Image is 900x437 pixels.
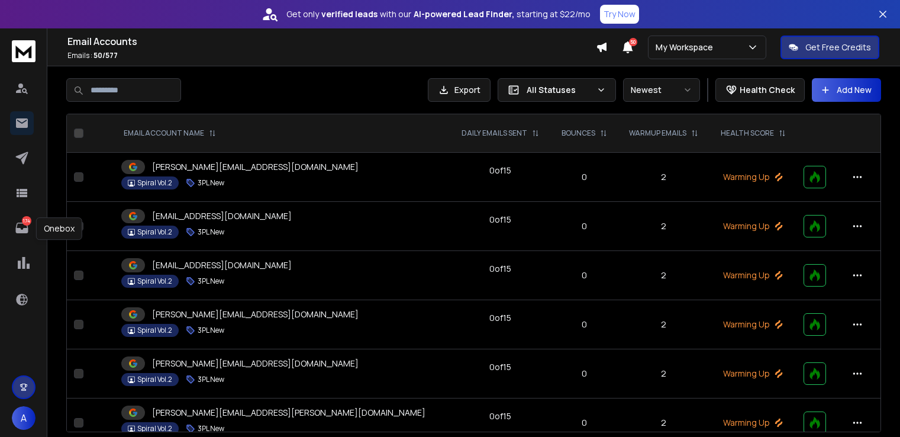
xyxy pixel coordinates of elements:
p: Emails : [67,51,596,60]
p: 0 [557,368,610,380]
p: Try Now [604,8,636,20]
button: Export [428,78,491,102]
p: 0 [557,220,610,232]
p: All Statuses [527,84,592,96]
div: 0 of 15 [489,410,511,422]
button: Get Free Credits [780,36,879,59]
p: BOUNCES [562,128,595,138]
span: 50 [629,38,637,46]
p: 0 [557,269,610,281]
p: Warming Up [717,368,790,380]
p: Warming Up [717,220,790,232]
img: logo [12,40,36,62]
p: Spiral Vol.2 [137,227,172,237]
button: A [12,406,36,430]
p: Spiral Vol.2 [137,424,172,433]
button: Try Now [600,5,639,24]
p: Spiral Vol.2 [137,326,172,335]
p: Health Check [740,84,795,96]
p: [PERSON_NAME][EMAIL_ADDRESS][DOMAIN_NAME] [152,161,359,173]
p: WARMUP EMAILS [629,128,686,138]
p: [EMAIL_ADDRESS][DOMAIN_NAME] [152,259,292,271]
p: HEALTH SCORE [721,128,774,138]
p: DAILY EMAILS SENT [462,128,527,138]
div: 0 of 15 [489,361,511,373]
p: Warming Up [717,417,790,429]
button: Add New [812,78,881,102]
p: 3PL New [198,227,224,237]
p: Warming Up [717,171,790,183]
p: 0 [557,417,610,429]
td: 2 [618,153,709,202]
p: Spiral Vol.2 [137,178,172,188]
p: My Workspace [656,41,718,53]
p: [PERSON_NAME][EMAIL_ADDRESS][PERSON_NAME][DOMAIN_NAME] [152,407,425,419]
strong: verified leads [321,8,378,20]
p: [EMAIL_ADDRESS][DOMAIN_NAME] [152,210,292,222]
p: 3PL New [198,375,224,384]
span: 50 / 577 [93,50,118,60]
div: 0 of 15 [489,312,511,324]
td: 2 [618,251,709,300]
button: Health Check [715,78,805,102]
a: 174 [10,216,34,240]
p: 0 [557,171,610,183]
p: Warming Up [717,319,790,330]
div: 0 of 15 [489,214,511,226]
p: 3PL New [198,326,224,335]
div: 0 of 15 [489,165,511,176]
strong: AI-powered Lead Finder, [414,8,514,20]
p: 3PL New [198,277,224,286]
div: 0 of 15 [489,263,511,275]
p: Get only with our starting at $22/mo [286,8,591,20]
td: 2 [618,202,709,251]
td: 2 [618,300,709,349]
div: Onebox [36,217,82,240]
p: Get Free Credits [805,41,871,53]
p: Spiral Vol.2 [137,277,172,286]
p: 0 [557,319,610,330]
p: Spiral Vol.2 [137,375,172,384]
p: 174 [22,216,31,226]
h1: Email Accounts [67,34,596,49]
p: [PERSON_NAME][EMAIL_ADDRESS][DOMAIN_NAME] [152,358,359,369]
p: Warming Up [717,269,790,281]
p: 3PL New [198,178,224,188]
p: 3PL New [198,424,224,433]
div: EMAIL ACCOUNT NAME [124,128,216,138]
td: 2 [618,349,709,399]
p: [PERSON_NAME][EMAIL_ADDRESS][DOMAIN_NAME] [152,309,359,320]
button: Newest [623,78,700,102]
